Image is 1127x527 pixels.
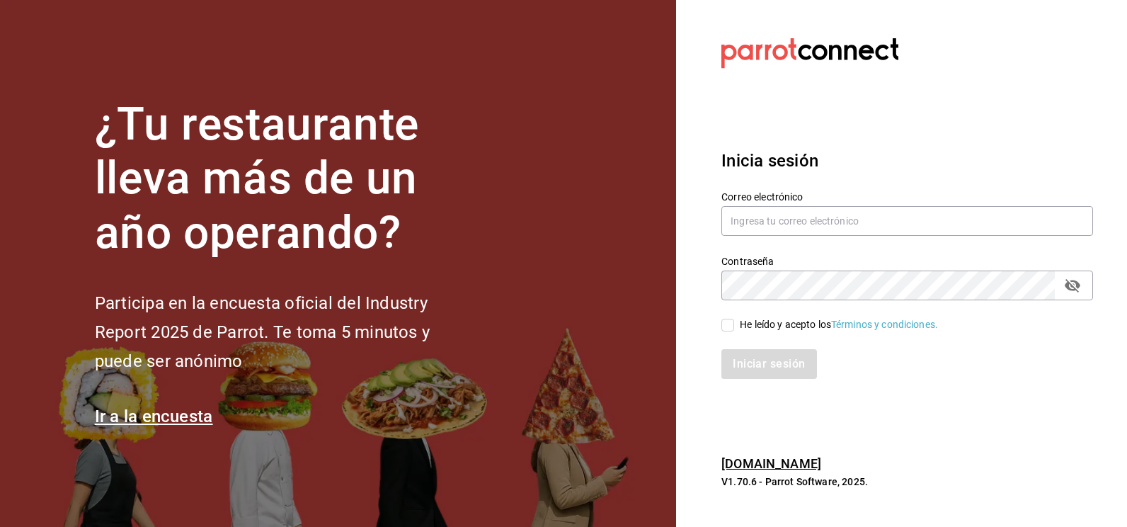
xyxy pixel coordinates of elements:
[721,206,1093,236] input: Ingresa tu correo electrónico
[1060,273,1085,297] button: passwordField
[721,475,1093,489] p: V1.70.6 - Parrot Software, 2025.
[721,256,1093,266] label: Contraseña
[95,98,477,261] h1: ¿Tu restaurante lleva más de un año operando?
[721,191,1093,201] label: Correo electrónico
[740,317,938,332] div: He leído y acepto los
[95,407,213,426] a: Ir a la encuesta
[721,148,1093,174] h3: Inicia sesión
[95,289,477,375] h2: Participa en la encuesta oficial del Industry Report 2025 de Parrot. Te toma 5 minutos y puede se...
[831,319,938,330] a: Términos y condiciones.
[721,456,821,471] a: [DOMAIN_NAME]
